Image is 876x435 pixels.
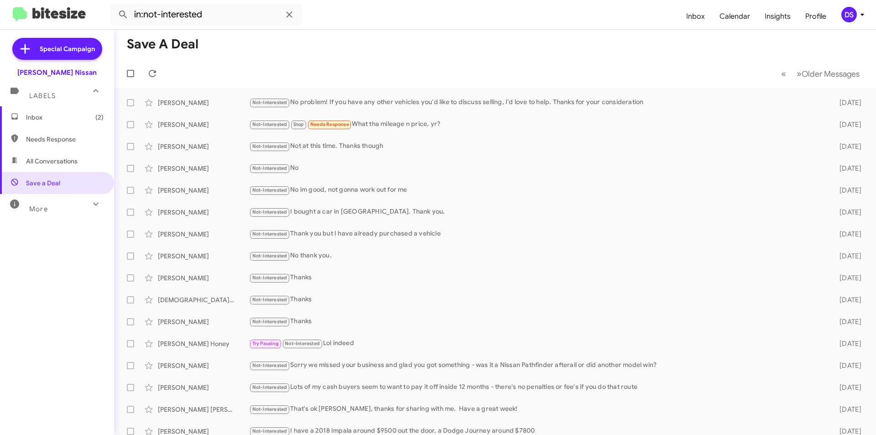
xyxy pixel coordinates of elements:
[29,92,56,100] span: Labels
[781,68,786,79] span: «
[252,100,287,105] span: Not-Interested
[158,186,249,195] div: [PERSON_NAME]
[158,273,249,283] div: [PERSON_NAME]
[158,208,249,217] div: [PERSON_NAME]
[252,165,287,171] span: Not-Interested
[249,229,825,239] div: Thank you but I have already purchased a vehicle
[249,294,825,305] div: Thanks
[252,319,287,325] span: Not-Interested
[825,339,869,348] div: [DATE]
[249,207,825,217] div: I bought a car in [GEOGRAPHIC_DATA]. Thank you.
[249,185,825,195] div: No im good, not gonna work out for me
[158,120,249,129] div: [PERSON_NAME]
[797,68,802,79] span: »
[252,143,287,149] span: Not-Interested
[825,186,869,195] div: [DATE]
[252,362,287,368] span: Not-Interested
[249,141,825,152] div: Not at this time. Thanks though
[825,120,869,129] div: [DATE]
[249,251,825,261] div: No thank you.
[798,3,834,30] a: Profile
[158,405,249,414] div: [PERSON_NAME] [PERSON_NAME]
[825,230,869,239] div: [DATE]
[29,205,48,213] span: More
[825,383,869,392] div: [DATE]
[249,97,825,108] div: No problem! If you have any other vehicles you'd like to discuss selling, I'd love to help. Thank...
[252,231,287,237] span: Not-Interested
[825,361,869,370] div: [DATE]
[825,98,869,107] div: [DATE]
[158,361,249,370] div: [PERSON_NAME]
[825,273,869,283] div: [DATE]
[249,163,825,173] div: No
[825,164,869,173] div: [DATE]
[841,7,857,22] div: DS
[252,121,287,127] span: Not-Interested
[825,252,869,261] div: [DATE]
[757,3,798,30] a: Insights
[158,98,249,107] div: [PERSON_NAME]
[825,317,869,326] div: [DATE]
[26,178,60,188] span: Save a Deal
[252,406,287,412] span: Not-Interested
[158,339,249,348] div: [PERSON_NAME] Honey
[252,275,287,281] span: Not-Interested
[249,360,825,371] div: Sorry we missed your business and glad you got something - was it a Nissan Pathfinder afterall or...
[825,295,869,304] div: [DATE]
[776,64,865,83] nav: Page navigation example
[158,230,249,239] div: [PERSON_NAME]
[252,187,287,193] span: Not-Interested
[17,68,97,77] div: [PERSON_NAME] Nissan
[285,341,320,346] span: Not-Interested
[825,405,869,414] div: [DATE]
[40,44,95,53] span: Special Campaign
[310,121,349,127] span: Needs Response
[252,341,279,346] span: Try Pausing
[110,4,302,26] input: Search
[252,428,287,434] span: Not-Interested
[776,64,792,83] button: Previous
[249,273,825,283] div: Thanks
[158,252,249,261] div: [PERSON_NAME]
[158,164,249,173] div: [PERSON_NAME]
[252,253,287,259] span: Not-Interested
[95,113,104,122] span: (2)
[158,142,249,151] div: [PERSON_NAME]
[252,297,287,303] span: Not-Interested
[249,404,825,414] div: That's ok [PERSON_NAME], thanks for sharing with me. Have a great week!
[158,317,249,326] div: [PERSON_NAME]
[158,383,249,392] div: [PERSON_NAME]
[679,3,712,30] a: Inbox
[12,38,102,60] a: Special Campaign
[825,208,869,217] div: [DATE]
[791,64,865,83] button: Next
[249,338,825,349] div: Lol indeed
[249,316,825,327] div: Thanks
[252,384,287,390] span: Not-Interested
[249,382,825,393] div: Lots of my cash buyers seem to want to pay it off inside 12 months - there's no penalties or fee'...
[834,7,866,22] button: DS
[712,3,757,30] a: Calendar
[26,135,104,144] span: Needs Response
[158,295,249,304] div: [DEMOGRAPHIC_DATA][PERSON_NAME]
[802,69,860,79] span: Older Messages
[249,119,825,130] div: What tha mileage n price, yr?
[26,113,104,122] span: Inbox
[127,37,198,52] h1: Save a Deal
[293,121,304,127] span: Stop
[252,209,287,215] span: Not-Interested
[825,142,869,151] div: [DATE]
[26,157,78,166] span: All Conversations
